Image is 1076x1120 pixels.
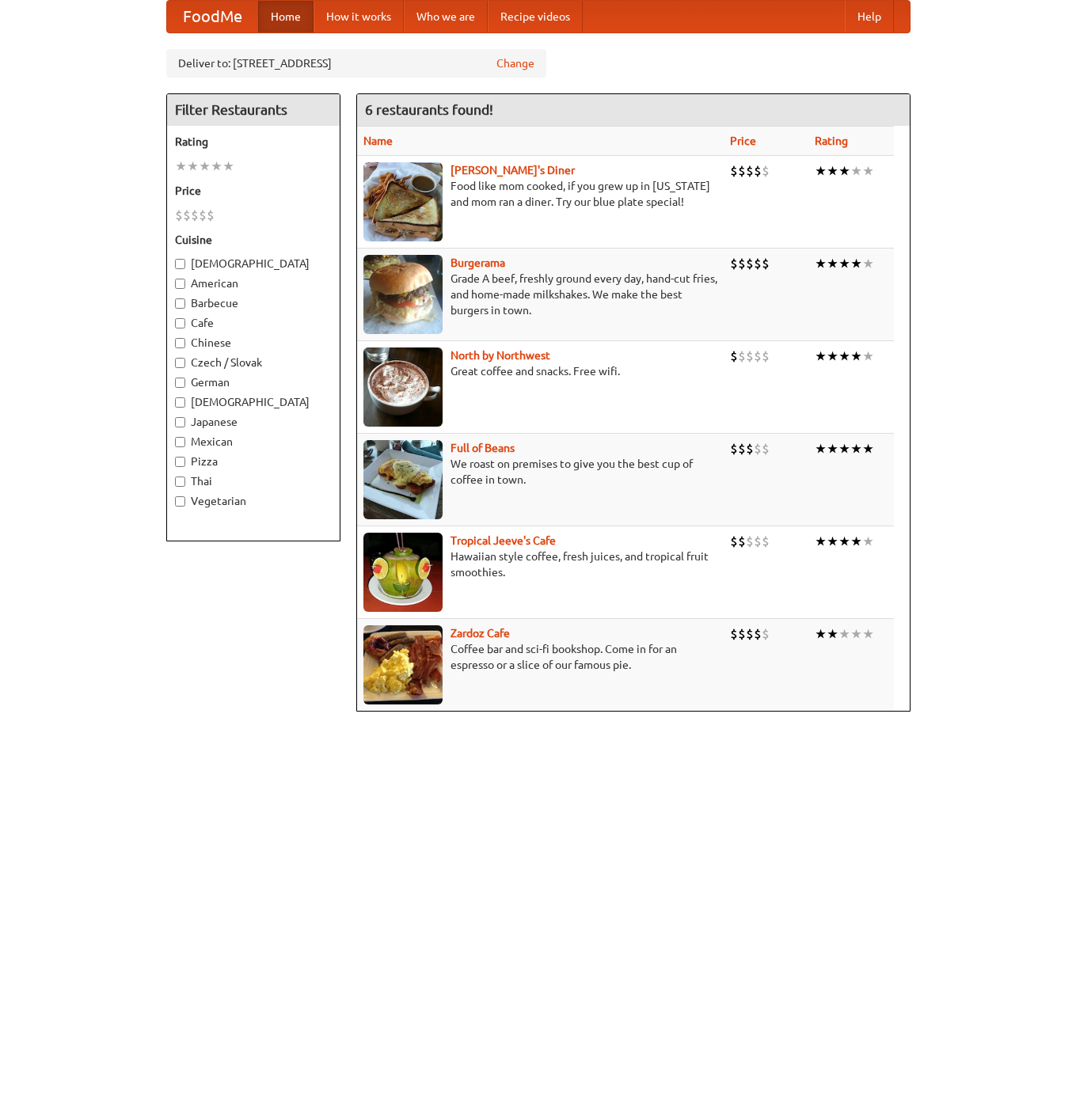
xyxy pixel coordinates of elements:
[175,496,185,507] input: Vegetarian
[175,134,332,150] h5: Rating
[838,533,850,550] li: ★
[175,338,185,348] input: Chinese
[363,456,717,488] p: We roast on premises to give you the best cup of coffee in town.
[211,158,222,175] li: ★
[175,473,332,489] label: Thai
[175,417,185,427] input: Japanese
[850,625,862,643] li: ★
[363,363,717,379] p: Great coffee and snacks. Free wifi.
[363,347,443,427] img: north.jpg
[363,162,443,241] img: sallys.jpg
[175,318,185,328] input: Cafe
[730,440,738,457] li: $
[738,347,746,365] li: $
[199,207,207,224] li: $
[404,1,488,32] a: Who we are
[762,162,770,180] li: $
[175,437,185,447] input: Mexican
[730,533,738,550] li: $
[175,183,332,199] h5: Price
[815,533,827,550] li: ★
[815,625,827,643] li: ★
[175,457,185,467] input: Pizza
[175,315,332,331] label: Cafe
[175,378,185,388] input: German
[746,625,754,643] li: $
[746,347,754,365] li: $
[363,533,443,612] img: jeeves.jpg
[175,207,183,224] li: $
[175,374,332,390] label: German
[850,255,862,272] li: ★
[862,347,874,365] li: ★
[738,625,746,643] li: $
[451,349,550,362] a: North by Northwest
[838,625,850,643] li: ★
[496,55,534,71] a: Change
[754,347,762,365] li: $
[451,627,510,640] a: Zardoz Cafe
[488,1,583,32] a: Recipe videos
[815,255,827,272] li: ★
[451,256,505,269] a: Burgerama
[363,255,443,334] img: burgerama.jpg
[827,533,838,550] li: ★
[175,279,185,289] input: American
[838,162,850,180] li: ★
[850,533,862,550] li: ★
[363,549,717,580] p: Hawaiian style coffee, fresh juices, and tropical fruit smoothies.
[166,49,546,78] div: Deliver to: [STREET_ADDRESS]
[167,94,340,126] h4: Filter Restaurants
[862,533,874,550] li: ★
[850,347,862,365] li: ★
[363,641,717,673] p: Coffee bar and sci-fi bookshop. Come in for an espresso or a slice of our famous pie.
[746,255,754,272] li: $
[827,162,838,180] li: ★
[754,625,762,643] li: $
[762,347,770,365] li: $
[175,397,185,408] input: [DEMOGRAPHIC_DATA]
[738,162,746,180] li: $
[175,256,332,271] label: [DEMOGRAPHIC_DATA]
[738,440,746,457] li: $
[222,158,234,175] li: ★
[451,534,556,547] a: Tropical Jeeve's Cafe
[363,178,717,210] p: Food like mom cooked, if you grew up in [US_STATE] and mom ran a diner. Try our blue plate special!
[754,440,762,457] li: $
[746,533,754,550] li: $
[175,394,332,410] label: [DEMOGRAPHIC_DATA]
[175,158,187,175] li: ★
[363,625,443,704] img: zardoz.jpg
[365,102,493,117] ng-pluralize: 6 restaurants found!
[827,347,838,365] li: ★
[762,255,770,272] li: $
[838,440,850,457] li: ★
[175,476,185,487] input: Thai
[730,135,756,147] a: Price
[363,440,443,519] img: beans.jpg
[314,1,404,32] a: How it works
[827,440,838,457] li: ★
[451,442,515,454] a: Full of Beans
[762,625,770,643] li: $
[738,533,746,550] li: $
[175,414,332,430] label: Japanese
[175,298,185,309] input: Barbecue
[451,164,575,177] a: [PERSON_NAME]'s Diner
[850,440,862,457] li: ★
[754,162,762,180] li: $
[167,1,258,32] a: FoodMe
[862,625,874,643] li: ★
[815,440,827,457] li: ★
[746,162,754,180] li: $
[175,295,332,311] label: Barbecue
[207,207,215,224] li: $
[730,625,738,643] li: $
[175,355,332,370] label: Czech / Slovak
[730,255,738,272] li: $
